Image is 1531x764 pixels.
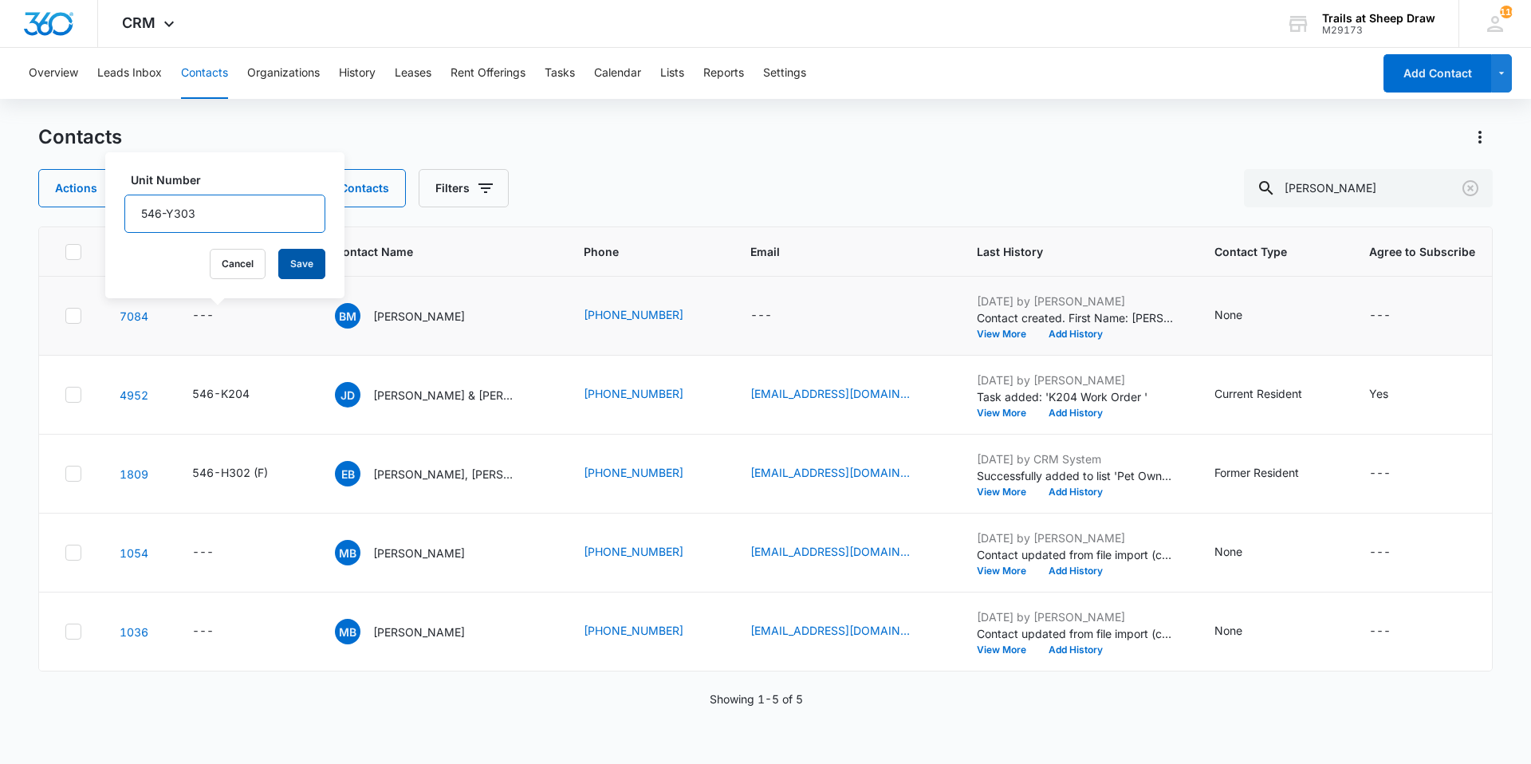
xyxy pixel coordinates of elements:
[339,48,376,99] button: History
[29,48,78,99] button: Overview
[192,622,242,641] div: Unit Number - - Select to Edit Field
[335,303,494,329] div: Contact Name - Brooks Maldonado - Select to Edit Field
[192,306,214,325] div: ---
[1214,622,1271,641] div: Contact Type - None - Select to Edit Field
[1383,54,1491,93] button: Add Contact
[710,691,803,707] p: Showing 1-5 of 5
[1244,169,1493,207] input: Search Contacts
[1369,543,1391,562] div: ---
[584,243,689,260] span: Phone
[1214,622,1242,639] div: None
[1037,408,1114,418] button: Add History
[1369,243,1475,260] span: Agree to Subscribe
[977,645,1037,655] button: View More
[335,461,360,486] span: EB
[1214,543,1242,560] div: None
[584,543,712,562] div: Phone - (970) 833-0173 - Select to Edit Field
[584,464,712,483] div: Phone - (719) 401-8779 - Select to Edit Field
[750,306,772,325] div: ---
[584,385,683,402] a: [PHONE_NUMBER]
[1458,175,1483,201] button: Clear
[120,625,148,639] a: Navigate to contact details page for Matt Brooks
[977,625,1176,642] p: Contact updated from file import (contacts-20231023195256.csv): --
[335,243,522,260] span: Contact Name
[977,309,1176,326] p: Contact created. First Name: [PERSON_NAME] Last Name: [PERSON_NAME] Phone: [PHONE_NUMBER] Source:...
[192,464,297,483] div: Unit Number - 546-H302 (F) - Select to Edit Field
[977,487,1037,497] button: View More
[192,385,250,402] div: 546-K204
[192,385,278,404] div: Unit Number - 546-K204 - Select to Edit Field
[1369,464,1419,483] div: Agree to Subscribe - - Select to Edit Field
[750,464,939,483] div: Email - elisebrooks844@gmail.com - Select to Edit Field
[335,461,545,486] div: Contact Name - Elise Brooks, Joshua Kesterson, Ava Bennett & Jackson Rockwell - Select to Edit Field
[977,467,1176,484] p: Successfully added to list 'Pet Owners'.
[584,385,712,404] div: Phone - (970) 397-5760 - Select to Edit Field
[1037,645,1114,655] button: Add History
[1214,243,1308,260] span: Contact Type
[1500,6,1513,18] span: 110
[977,546,1176,563] p: Contact updated from file import (contacts-20231023195256.csv): --
[335,382,545,408] div: Contact Name - Joshua Dillon Kesterson & Elise Brooks - Select to Edit Field
[977,372,1176,388] p: [DATE] by [PERSON_NAME]
[335,540,360,565] span: MB
[977,566,1037,576] button: View More
[1369,306,1391,325] div: ---
[335,303,360,329] span: BM
[1037,487,1114,497] button: Add History
[192,543,214,562] div: ---
[247,48,320,99] button: Organizations
[120,467,148,481] a: Navigate to contact details page for Elise Brooks, Joshua Kesterson, Ava Bennett & Jackson Rockwell
[120,546,148,560] a: Navigate to contact details page for Matthew Brooks
[373,545,465,561] p: [PERSON_NAME]
[373,624,465,640] p: [PERSON_NAME]
[1369,543,1419,562] div: Agree to Subscribe - - Select to Edit Field
[1500,6,1513,18] div: notifications count
[451,48,525,99] button: Rent Offerings
[763,48,806,99] button: Settings
[335,382,360,408] span: JD
[1214,464,1299,481] div: Former Resident
[660,48,684,99] button: Lists
[335,619,360,644] span: MB
[419,169,509,207] button: Filters
[373,308,465,325] p: [PERSON_NAME]
[1214,385,1302,402] div: Current Resident
[1214,543,1271,562] div: Contact Type - None - Select to Edit Field
[192,622,214,641] div: ---
[373,387,517,404] p: [PERSON_NAME] & [PERSON_NAME]
[120,388,148,402] a: Navigate to contact details page for Joshua Dillon Kesterson & Elise Brooks
[584,464,683,481] a: [PHONE_NUMBER]
[703,48,744,99] button: Reports
[124,195,325,233] input: Unit Number
[192,464,268,481] div: 546-H302 (F)
[750,243,915,260] span: Email
[750,622,939,641] div: Email - mattbrooks70@gmail.com - Select to Edit Field
[192,543,242,562] div: Unit Number - - Select to Edit Field
[395,48,431,99] button: Leases
[278,249,325,279] button: Save
[977,243,1153,260] span: Last History
[120,309,148,323] a: Navigate to contact details page for Brooks Maldonado
[750,543,939,562] div: Email - mattbrooks70@gmail.com - Select to Edit Field
[1369,464,1391,483] div: ---
[131,171,332,188] label: Unit Number
[122,14,155,31] span: CRM
[750,464,910,481] a: [EMAIL_ADDRESS][DOMAIN_NAME]
[210,249,266,279] button: Cancel
[584,306,712,325] div: Phone - (970) 397-3992 - Select to Edit Field
[750,306,801,325] div: Email - - Select to Edit Field
[1467,124,1493,150] button: Actions
[1214,385,1331,404] div: Contact Type - Current Resident - Select to Edit Field
[1369,385,1388,402] div: Yes
[373,466,517,482] p: [PERSON_NAME], [PERSON_NAME], [PERSON_NAME] & [PERSON_NAME] [PERSON_NAME]
[750,622,910,639] a: [EMAIL_ADDRESS][DOMAIN_NAME]
[584,622,683,639] a: [PHONE_NUMBER]
[1037,566,1114,576] button: Add History
[1369,622,1391,641] div: ---
[750,385,939,404] div: Email - joshuadkesterson@gmail.com - Select to Edit Field
[335,540,494,565] div: Contact Name - Matthew Brooks - Select to Edit Field
[1214,306,1242,323] div: None
[335,619,494,644] div: Contact Name - Matt Brooks - Select to Edit Field
[977,408,1037,418] button: View More
[977,388,1176,405] p: Task added: 'K204 Work Order '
